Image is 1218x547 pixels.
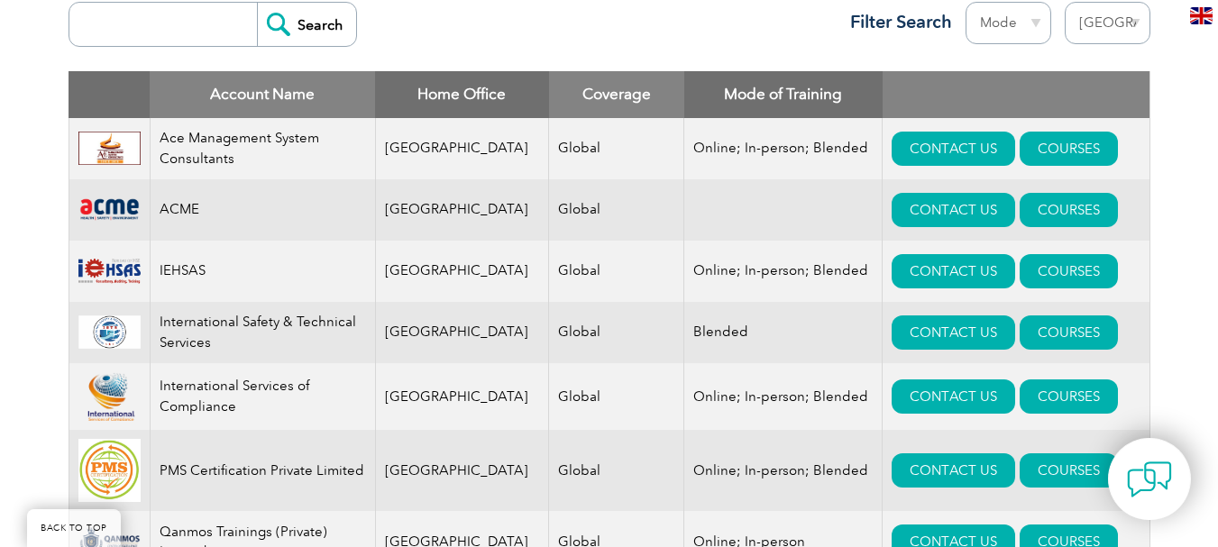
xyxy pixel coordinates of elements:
td: IEHSAS [150,241,375,302]
img: 0f03f964-e57c-ec11-8d20-002248158ec2-logo.png [78,196,141,223]
td: Online; In-person; Blended [684,363,883,431]
img: 865840a4-dc40-ee11-bdf4-000d3ae1ac14-logo.jpg [78,439,141,502]
th: Mode of Training: activate to sort column ascending [684,71,883,118]
td: Global [549,241,684,302]
td: Online; In-person; Blended [684,241,883,302]
td: Global [549,179,684,241]
a: CONTACT US [892,132,1015,166]
img: 306afd3c-0a77-ee11-8179-000d3ae1ac14-logo.jpg [78,132,141,166]
td: [GEOGRAPHIC_DATA] [375,430,549,511]
input: Search [257,3,356,46]
img: d1ae17d9-8e6d-ee11-9ae6-000d3ae1a86f-logo.png [78,254,141,288]
td: International Safety & Technical Services [150,302,375,363]
img: 6b4695af-5fa9-ee11-be37-00224893a058-logo.png [78,372,141,422]
a: COURSES [1020,315,1118,350]
td: Global [549,363,684,431]
td: Online; In-person; Blended [684,430,883,511]
a: CONTACT US [892,254,1015,288]
td: International Services of Compliance [150,363,375,431]
a: COURSES [1020,379,1118,414]
td: Ace Management System Consultants [150,118,375,179]
a: COURSES [1020,132,1118,166]
td: Global [549,118,684,179]
img: 0d58a1d0-3c89-ec11-8d20-0022481579a4-logo.png [78,315,141,350]
a: COURSES [1020,193,1118,227]
a: COURSES [1020,254,1118,288]
td: Global [549,430,684,511]
td: [GEOGRAPHIC_DATA] [375,241,549,302]
h3: Filter Search [839,11,952,33]
a: BACK TO TOP [27,509,121,547]
th: Home Office: activate to sort column ascending [375,71,549,118]
th: Coverage: activate to sort column ascending [549,71,684,118]
th: : activate to sort column ascending [883,71,1149,118]
th: Account Name: activate to sort column descending [150,71,375,118]
td: PMS Certification Private Limited [150,430,375,511]
td: Blended [684,302,883,363]
a: CONTACT US [892,193,1015,227]
td: ACME [150,179,375,241]
img: en [1190,7,1213,24]
td: Online; In-person; Blended [684,118,883,179]
a: CONTACT US [892,379,1015,414]
a: CONTACT US [892,315,1015,350]
a: CONTACT US [892,453,1015,488]
a: COURSES [1020,453,1118,488]
td: [GEOGRAPHIC_DATA] [375,363,549,431]
td: Global [549,302,684,363]
td: [GEOGRAPHIC_DATA] [375,118,549,179]
td: [GEOGRAPHIC_DATA] [375,302,549,363]
td: [GEOGRAPHIC_DATA] [375,179,549,241]
img: contact-chat.png [1127,457,1172,502]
